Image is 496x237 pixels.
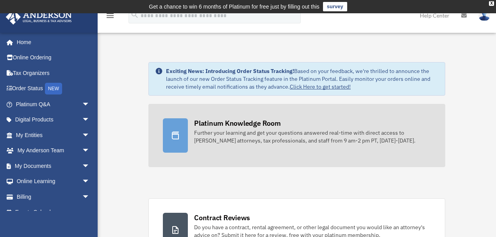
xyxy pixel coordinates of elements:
[149,2,319,11] div: Get a chance to win 6 months of Platinum for free just by filling out this
[194,118,281,128] div: Platinum Knowledge Room
[5,205,102,220] a: Events Calendar
[290,83,351,90] a: Click Here to get started!
[82,174,98,190] span: arrow_drop_down
[82,158,98,174] span: arrow_drop_down
[148,104,445,167] a: Platinum Knowledge Room Further your learning and get your questions answered real-time with dire...
[4,9,74,25] img: Anderson Advisors Platinum Portal
[82,96,98,112] span: arrow_drop_down
[194,129,431,144] div: Further your learning and get your questions answered real-time with direct access to [PERSON_NAM...
[166,68,294,75] strong: Exciting News: Introducing Order Status Tracking!
[130,11,139,19] i: search
[5,112,102,128] a: Digital Productsarrow_drop_down
[82,189,98,205] span: arrow_drop_down
[194,213,250,223] div: Contract Reviews
[5,65,102,81] a: Tax Organizers
[82,127,98,143] span: arrow_drop_down
[45,83,62,94] div: NEW
[5,50,102,66] a: Online Ordering
[323,2,347,11] a: survey
[5,143,102,159] a: My Anderson Teamarrow_drop_down
[5,189,102,205] a: Billingarrow_drop_down
[5,127,102,143] a: My Entitiesarrow_drop_down
[489,1,494,6] div: close
[5,174,102,189] a: Online Learningarrow_drop_down
[478,10,490,21] img: User Pic
[5,34,98,50] a: Home
[5,96,102,112] a: Platinum Q&Aarrow_drop_down
[82,143,98,159] span: arrow_drop_down
[166,67,439,91] div: Based on your feedback, we're thrilled to announce the launch of our new Order Status Tracking fe...
[105,11,115,20] i: menu
[5,158,102,174] a: My Documentsarrow_drop_down
[82,112,98,128] span: arrow_drop_down
[105,14,115,20] a: menu
[5,81,102,97] a: Order StatusNEW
